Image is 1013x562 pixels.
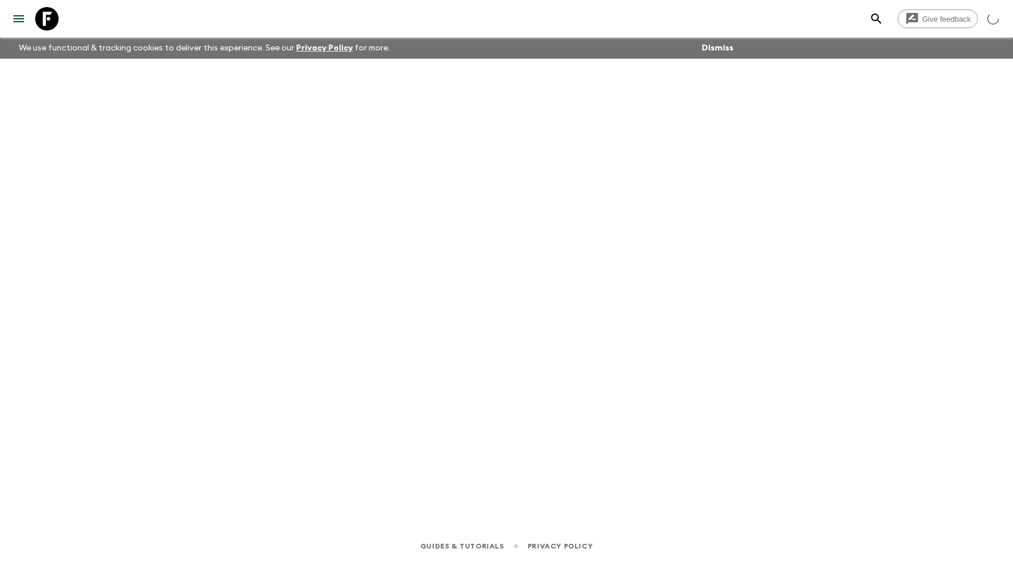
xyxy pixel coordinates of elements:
a: Privacy Policy [528,540,593,553]
button: search adventures [865,7,888,31]
a: Privacy Policy [296,44,353,52]
span: Give feedback [916,15,977,23]
a: Guides & Tutorials [420,540,504,553]
p: We use functional & tracking cookies to deliver this experience. See our for more. [14,38,395,59]
a: Give feedback [898,9,978,28]
button: Dismiss [699,40,736,56]
button: menu [7,7,30,31]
